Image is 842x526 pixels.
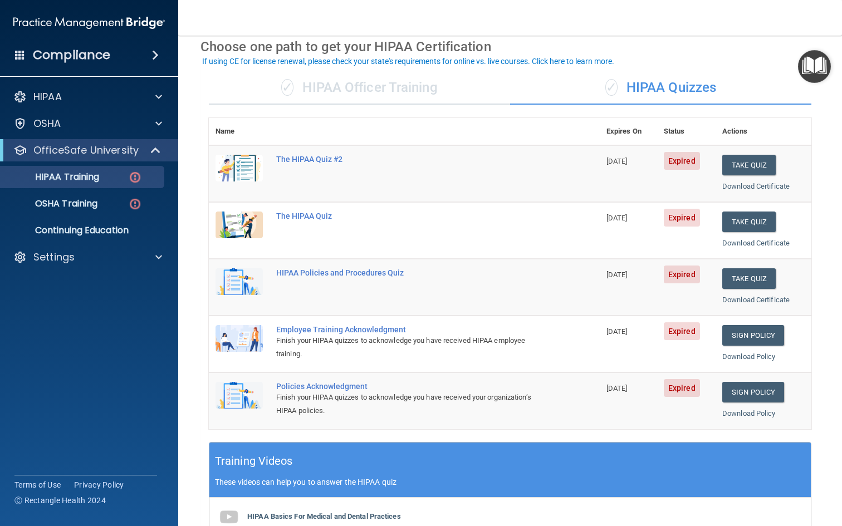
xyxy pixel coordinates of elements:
[200,56,616,67] button: If using CE for license renewal, please check your state's requirements for online vs. live cours...
[33,144,139,157] p: OfficeSafe University
[664,209,700,227] span: Expired
[722,352,776,361] a: Download Policy
[276,155,544,164] div: The HIPAA Quiz #2
[606,384,628,392] span: [DATE]
[722,325,784,346] a: Sign Policy
[209,71,510,105] div: HIPAA Officer Training
[209,118,270,145] th: Name
[606,327,628,336] span: [DATE]
[606,157,628,165] span: [DATE]
[13,12,165,34] img: PMB logo
[128,170,142,184] img: danger-circle.6113f641.png
[276,334,544,361] div: Finish your HIPAA quizzes to acknowledge you have received HIPAA employee training.
[798,50,831,83] button: Open Resource Center
[200,31,820,63] div: Choose one path to get your HIPAA Certification
[276,268,544,277] div: HIPAA Policies and Procedures Quiz
[33,47,110,63] h4: Compliance
[722,409,776,417] a: Download Policy
[664,152,700,170] span: Expired
[128,197,142,211] img: danger-circle.6113f641.png
[33,250,75,264] p: Settings
[606,214,628,222] span: [DATE]
[600,118,657,145] th: Expires On
[13,117,162,130] a: OSHA
[281,79,293,96] span: ✓
[657,118,716,145] th: Status
[7,198,97,209] p: OSHA Training
[14,495,106,506] span: Ⓒ Rectangle Health 2024
[74,479,124,490] a: Privacy Policy
[664,322,700,340] span: Expired
[722,155,776,175] button: Take Quiz
[606,271,628,279] span: [DATE]
[7,225,159,236] p: Continuing Education
[7,171,99,183] p: HIPAA Training
[722,182,790,190] a: Download Certificate
[716,118,811,145] th: Actions
[215,451,293,471] h5: Training Videos
[664,379,700,397] span: Expired
[722,239,790,247] a: Download Certificate
[276,212,544,220] div: The HIPAA Quiz
[722,382,784,402] a: Sign Policy
[276,325,544,334] div: Employee Training Acknowledgment
[215,478,805,486] p: These videos can help you to answer the HIPAA quiz
[13,250,162,264] a: Settings
[247,512,401,520] b: HIPAA Basics For Medical and Dental Practices
[605,79,618,96] span: ✓
[722,268,776,289] button: Take Quiz
[722,212,776,232] button: Take Quiz
[276,382,544,391] div: Policies Acknowledgment
[14,479,61,490] a: Terms of Use
[33,90,62,104] p: HIPAA
[722,296,790,304] a: Download Certificate
[33,117,61,130] p: OSHA
[13,144,161,157] a: OfficeSafe University
[202,57,614,65] div: If using CE for license renewal, please check your state's requirements for online vs. live cours...
[664,266,700,283] span: Expired
[276,391,544,417] div: Finish your HIPAA quizzes to acknowledge you have received your organization’s HIPAA policies.
[510,71,811,105] div: HIPAA Quizzes
[13,90,162,104] a: HIPAA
